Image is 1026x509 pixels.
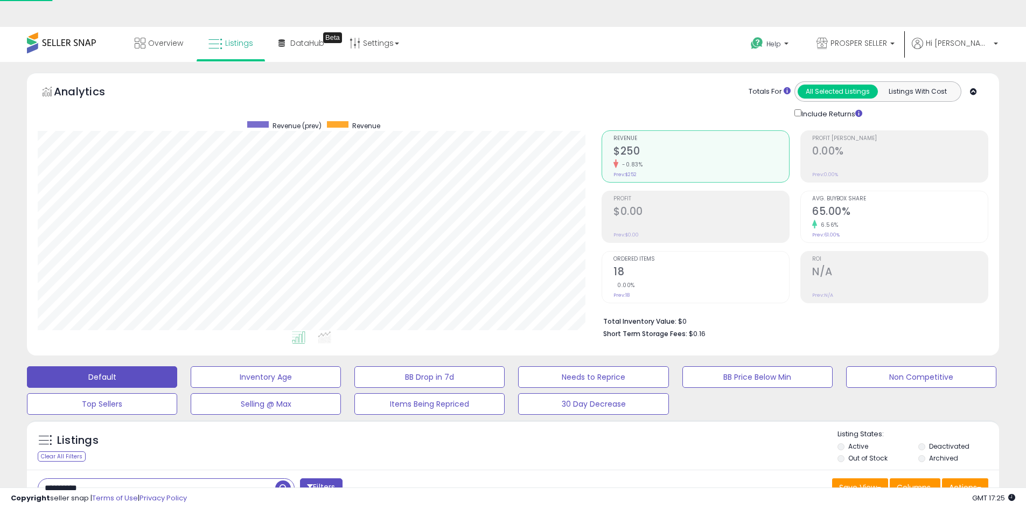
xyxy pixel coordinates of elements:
strong: Copyright [11,493,50,503]
span: 2025-09-15 17:25 GMT [972,493,1015,503]
span: ROI [812,256,988,262]
small: Prev: $0.00 [613,232,639,238]
label: Out of Stock [848,454,888,463]
label: Active [848,442,868,451]
button: Listings With Cost [877,85,958,99]
span: Hi [PERSON_NAME] [926,38,990,48]
small: Prev: 61.00% [812,232,840,238]
button: Non Competitive [846,366,996,388]
small: Prev: $252 [613,171,637,178]
span: Revenue [352,121,380,130]
a: Privacy Policy [139,493,187,503]
button: Top Sellers [27,393,177,415]
button: Actions [942,478,988,497]
button: Filters [300,478,342,497]
button: Inventory Age [191,366,341,388]
i: Get Help [750,37,764,50]
span: Columns [897,482,931,493]
span: Profit [PERSON_NAME] [812,136,988,142]
p: Listing States: [837,429,999,440]
a: Listings [200,27,261,59]
small: 6.56% [817,221,839,229]
h2: $0.00 [613,205,789,220]
span: Listings [225,38,253,48]
span: PROSPER SELLER [830,38,887,48]
button: Selling @ Max [191,393,341,415]
h2: 18 [613,266,789,280]
span: Profit [613,196,789,202]
span: Help [766,39,781,48]
span: $0.16 [689,329,706,339]
div: Totals For [749,87,791,97]
button: Default [27,366,177,388]
a: Settings [341,27,407,59]
small: Prev: 0.00% [812,171,838,178]
h2: $250 [613,145,789,159]
span: Revenue [613,136,789,142]
b: Short Term Storage Fees: [603,329,687,338]
button: BB Price Below Min [682,366,833,388]
button: Columns [890,478,940,497]
li: $0 [603,314,980,327]
a: PROSPER SELLER [808,27,903,62]
a: DataHub [270,27,332,59]
a: Hi [PERSON_NAME] [912,38,998,62]
h2: N/A [812,266,988,280]
span: Avg. Buybox Share [812,196,988,202]
span: Overview [148,38,183,48]
button: Save View [832,478,888,497]
span: DataHub [290,38,324,48]
small: 0.00% [613,281,635,289]
h2: 0.00% [812,145,988,159]
h5: Listings [57,433,99,448]
h2: 65.00% [812,205,988,220]
button: 30 Day Decrease [518,393,668,415]
div: Include Returns [786,107,875,120]
span: Ordered Items [613,256,789,262]
button: BB Drop in 7d [354,366,505,388]
h5: Analytics [54,84,126,102]
label: Deactivated [929,442,969,451]
div: Clear All Filters [38,451,86,462]
button: All Selected Listings [798,85,878,99]
a: Terms of Use [92,493,138,503]
a: Overview [127,27,191,59]
small: Prev: 18 [613,292,630,298]
small: -0.83% [618,161,643,169]
label: Archived [929,454,958,463]
div: seller snap | | [11,493,187,504]
small: Prev: N/A [812,292,833,298]
a: Help [742,29,799,62]
div: Tooltip anchor [323,32,342,43]
button: Needs to Reprice [518,366,668,388]
span: Revenue (prev) [273,121,322,130]
b: Total Inventory Value: [603,317,676,326]
button: Items Being Repriced [354,393,505,415]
